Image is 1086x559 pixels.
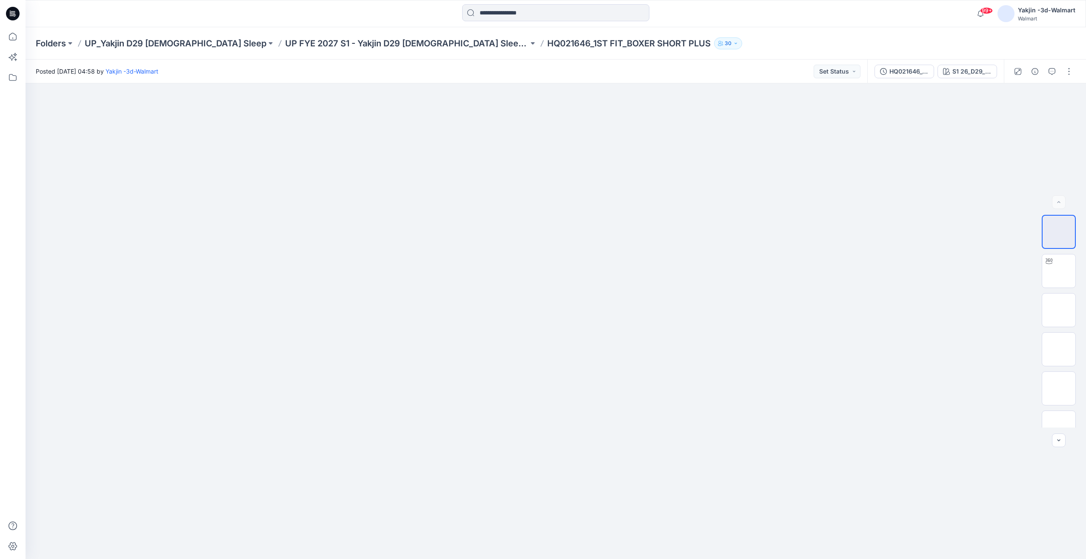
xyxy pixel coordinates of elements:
button: HQ021646_GV_BOXER SHORT_PLUS [875,65,934,78]
div: HQ021646_GV_BOXER SHORT_PLUS [889,67,929,76]
a: Yakjin -3d-Walmart [106,68,158,75]
div: Walmart [1018,15,1075,22]
button: 30 [714,37,742,49]
p: 30 [725,39,732,48]
a: Folders [36,37,66,49]
a: UP FYE 2027 S1 - Yakjin D29 [DEMOGRAPHIC_DATA] Sleepwear [285,37,529,49]
button: S1 26_D29_NB_2 HEARTS AND ARROWS v2 rpt_CW1_VIV WHT_WM [937,65,997,78]
img: avatar [997,5,1015,22]
a: UP_Yakjin D29 [DEMOGRAPHIC_DATA] Sleep [85,37,266,49]
button: Details [1028,65,1042,78]
div: S1 26_D29_NB_2 HEARTS AND ARROWS v2 rpt_CW1_VIV WHT_WM [952,67,992,76]
div: Yakjin -3d-Walmart [1018,5,1075,15]
p: HQ021646_1ST FIT_BOXER SHORT PLUS [547,37,711,49]
span: 99+ [980,7,993,14]
span: Posted [DATE] 04:58 by [36,67,158,76]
